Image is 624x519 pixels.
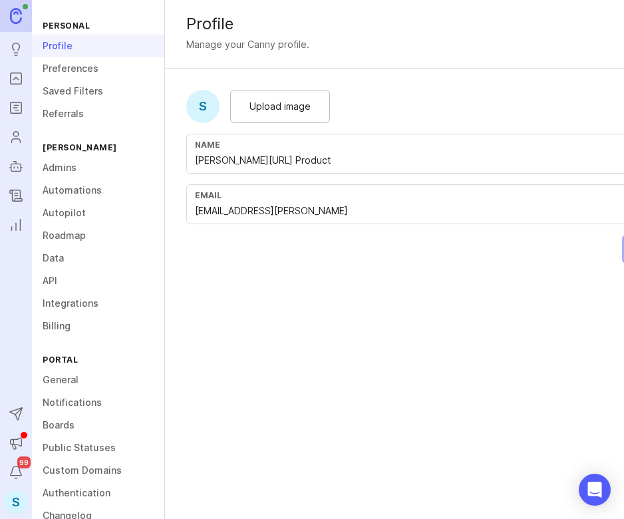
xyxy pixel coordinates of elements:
a: Admins [32,156,164,179]
button: Send to Autopilot [4,402,28,426]
a: Automations [32,179,164,202]
a: Portal [4,67,28,90]
a: Autopilot [32,202,164,224]
div: Open Intercom Messenger [579,474,611,506]
div: Personal [32,17,164,35]
a: Preferences [32,57,164,80]
span: 99 [17,456,31,468]
button: Announcements [4,431,28,455]
span: Upload image [249,99,311,114]
a: Ideas [4,37,28,61]
a: Boards [32,414,164,436]
a: Changelog [4,184,28,208]
a: Users [4,125,28,149]
a: Authentication [32,482,164,504]
a: Roadmaps [4,96,28,120]
div: S [186,90,220,123]
div: [PERSON_NAME] [32,138,164,156]
a: API [32,269,164,292]
a: Custom Domains [32,459,164,482]
button: S [4,490,28,514]
a: Notifications [32,391,164,414]
div: Manage your Canny profile. [186,37,309,52]
div: Portal [32,351,164,369]
a: Referrals [32,102,164,125]
a: Integrations [32,292,164,315]
a: Autopilot [4,154,28,178]
button: Notifications [4,460,28,484]
img: Canny Home [10,8,22,23]
a: Roadmap [32,224,164,247]
a: Billing [32,315,164,337]
a: General [32,369,164,391]
a: Data [32,247,164,269]
a: Public Statuses [32,436,164,459]
a: Saved Filters [32,80,164,102]
a: Reporting [4,213,28,237]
